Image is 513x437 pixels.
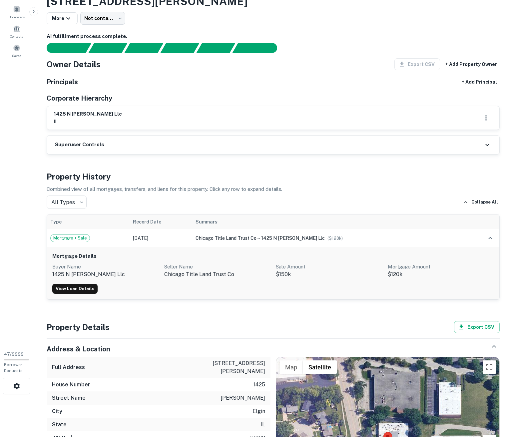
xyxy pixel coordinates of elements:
[130,215,192,229] th: Record Date
[47,196,87,209] div: All Types
[80,12,125,25] div: Not contacted
[261,235,325,241] span: 1425 n [PERSON_NAME] llc
[47,215,130,229] th: Type
[388,263,494,271] p: Mortgage Amount
[205,359,265,375] p: [STREET_ADDRESS][PERSON_NAME]
[39,43,89,53] div: Sending borrower request to AI...
[443,58,500,70] button: + Add Property Owner
[9,14,25,20] span: Borrowers
[196,234,464,242] div: →
[52,252,494,260] h6: Mortgage Details
[130,229,192,247] td: [DATE]
[51,235,90,241] span: Mortgage + Sale
[2,42,31,60] a: Saved
[52,284,98,294] a: View Loan Details
[12,53,22,58] span: Saved
[160,43,199,53] div: Principals found, AI now looking for contact information...
[388,270,494,278] p: $120k
[485,232,496,244] button: expand row
[54,110,122,118] h6: 1425 n [PERSON_NAME] llc
[47,93,112,103] h5: Corporate Hierarchy
[454,321,500,333] button: Export CSV
[459,76,500,88] button: + Add Principal
[47,12,78,24] button: More
[47,171,500,183] h4: Property History
[47,344,110,354] h5: Address & Location
[124,43,163,53] div: Documents found, AI parsing details...
[55,141,104,149] h6: Superuser Controls
[221,394,265,402] p: [PERSON_NAME]
[253,381,265,389] p: 1425
[483,360,496,374] button: Toggle fullscreen view
[47,185,500,193] p: Combined view of all mortgages, transfers, and liens for this property. Click any row to expand d...
[4,362,23,373] span: Borrower Requests
[10,34,23,39] span: Contacts
[52,381,90,389] h6: House Number
[54,118,122,126] p: il
[164,270,271,278] p: chicago title land trust co
[233,43,285,53] div: AI fulfillment process complete.
[303,360,337,374] button: Show satellite imagery
[52,407,62,415] h6: City
[279,360,303,374] button: Show street map
[253,407,265,415] p: elgin
[52,270,159,278] p: 1425 n [PERSON_NAME] llc
[88,43,127,53] div: Your request is received and processing...
[196,235,256,241] span: chicago title land trust co
[52,263,159,271] p: Buyer Name
[276,263,382,271] p: Sale Amount
[260,421,265,429] p: il
[52,421,67,429] h6: State
[480,384,513,416] iframe: Chat Widget
[164,263,271,271] p: Seller Name
[2,22,31,40] a: Contacts
[276,270,382,278] p: $150k
[192,215,467,229] th: Summary
[52,394,86,402] h6: Street Name
[327,236,343,241] span: ($ 120k )
[47,321,110,333] h4: Property Details
[47,58,101,70] h4: Owner Details
[47,33,500,40] h6: AI fulfillment process complete.
[47,77,78,87] h5: Principals
[196,43,235,53] div: Principals found, still searching for contact information. This may take time...
[2,3,31,21] a: Borrowers
[4,352,24,357] span: 47 / 9999
[462,197,500,207] button: Collapse All
[52,363,85,371] h6: Full Address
